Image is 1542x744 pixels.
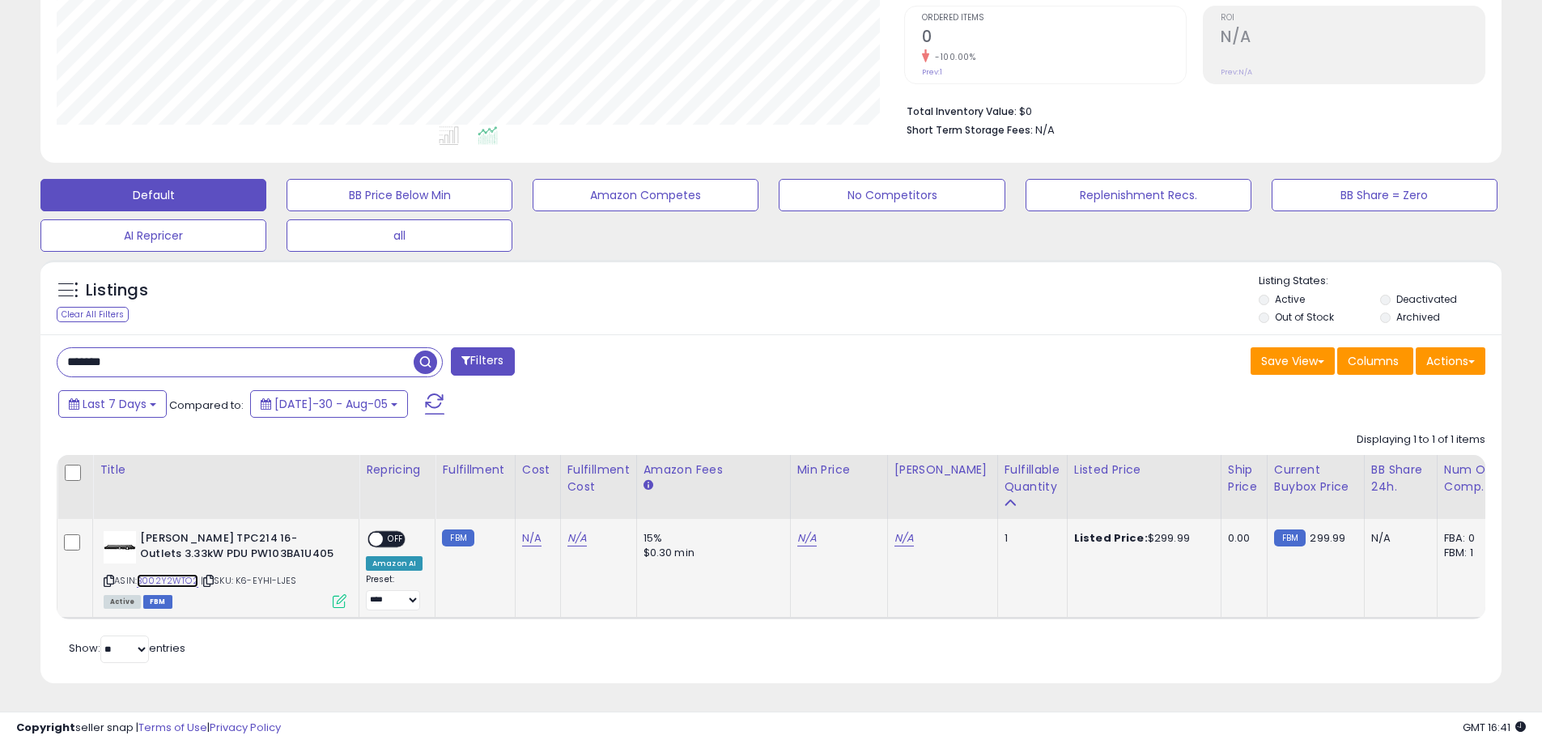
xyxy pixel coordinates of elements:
b: Listed Price: [1074,530,1148,546]
a: N/A [797,530,817,546]
span: OFF [383,533,409,546]
button: AI Repricer [40,219,266,252]
div: BB Share 24h. [1371,461,1430,495]
button: No Competitors [779,179,1005,211]
span: 2025-08-13 16:41 GMT [1463,720,1526,735]
div: $0.30 min [644,546,778,560]
div: Num of Comp. [1444,461,1503,495]
span: Columns [1348,353,1399,369]
div: Preset: [366,574,423,610]
button: Replenishment Recs. [1026,179,1251,211]
span: [DATE]-30 - Aug-05 [274,396,388,412]
div: Clear All Filters [57,307,129,322]
h5: Listings [86,279,148,302]
a: N/A [894,530,914,546]
button: Actions [1416,347,1485,375]
button: Amazon Competes [533,179,758,211]
div: Displaying 1 to 1 of 1 items [1357,432,1485,448]
span: 299.99 [1310,530,1345,546]
small: Amazon Fees. [644,478,653,493]
div: Cost [522,461,554,478]
div: Listed Price [1074,461,1214,478]
small: -100.00% [929,51,975,63]
label: Archived [1396,310,1440,324]
span: Ordered Items [922,14,1186,23]
a: N/A [522,530,542,546]
small: FBM [442,529,474,546]
span: ROI [1221,14,1485,23]
button: Filters [451,347,514,376]
div: N/A [1371,531,1425,546]
small: FBM [1274,529,1306,546]
h2: N/A [1221,28,1485,49]
span: All listings currently available for purchase on Amazon [104,595,141,609]
label: Out of Stock [1275,310,1334,324]
b: [PERSON_NAME] TPC214 16-Outlets 3.33kW PDU PW103BA1U405 [140,531,337,565]
a: Terms of Use [138,720,207,735]
strong: Copyright [16,720,75,735]
div: $299.99 [1074,531,1209,546]
button: [DATE]-30 - Aug-05 [250,390,408,418]
div: Fulfillable Quantity [1005,461,1060,495]
p: Listing States: [1259,274,1502,289]
div: FBM: 1 [1444,546,1497,560]
div: Amazon Fees [644,461,784,478]
div: ASIN: [104,531,346,606]
div: seller snap | | [16,721,281,736]
button: Save View [1251,347,1335,375]
span: Last 7 Days [83,396,147,412]
a: Privacy Policy [210,720,281,735]
span: Compared to: [169,398,244,413]
button: BB Share = Zero [1272,179,1497,211]
a: B002Y2WTO2 [137,574,198,588]
b: Short Term Storage Fees: [907,123,1033,137]
div: 1 [1005,531,1055,546]
button: Last 7 Days [58,390,167,418]
button: Default [40,179,266,211]
label: Deactivated [1396,292,1457,306]
small: Prev: N/A [1221,67,1252,77]
div: 0.00 [1228,531,1255,546]
div: [PERSON_NAME] [894,461,991,478]
div: Min Price [797,461,881,478]
div: 15% [644,531,778,546]
div: Amazon AI [366,556,423,571]
div: Fulfillment [442,461,508,478]
h2: 0 [922,28,1186,49]
div: Fulfillment Cost [567,461,630,495]
button: BB Price Below Min [287,179,512,211]
div: Ship Price [1228,461,1260,495]
span: N/A [1035,122,1055,138]
small: Prev: 1 [922,67,942,77]
button: all [287,219,512,252]
div: Current Buybox Price [1274,461,1357,495]
button: Columns [1337,347,1413,375]
span: FBM [143,595,172,609]
span: Show: entries [69,640,185,656]
b: Total Inventory Value: [907,104,1017,118]
li: $0 [907,100,1473,120]
div: FBA: 0 [1444,531,1497,546]
a: N/A [567,530,587,546]
span: | SKU: K6-EYHI-LJES [201,574,296,587]
img: 31tt7qE1z7L._SL40_.jpg [104,531,136,563]
div: Repricing [366,461,428,478]
div: Title [100,461,352,478]
label: Active [1275,292,1305,306]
